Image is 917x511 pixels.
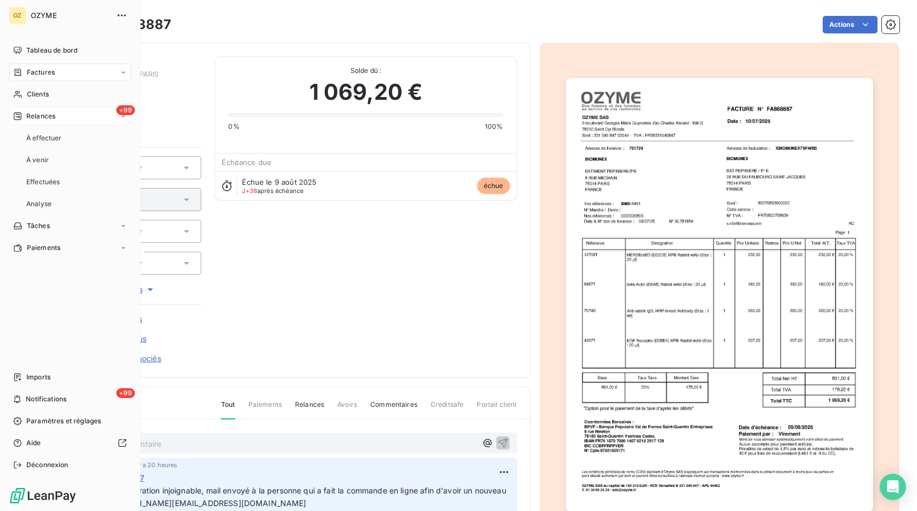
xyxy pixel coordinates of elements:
span: À effectuer [26,133,62,143]
span: Clients [27,89,49,99]
span: Aide [26,438,41,448]
span: J+38 [242,187,257,195]
span: 0% [228,122,239,132]
span: Paiements [27,243,60,253]
span: RO: Contact facturation injoignable, mail envoyé à la personne qui a fait la commande en ligne af... [73,486,508,508]
a: Aide [9,434,131,452]
span: Avoirs [337,400,357,418]
img: Logo LeanPay [9,487,77,504]
span: Imports [26,372,50,382]
span: Paiements [248,400,282,418]
div: Open Intercom Messenger [880,474,906,500]
span: Notifications [26,394,66,404]
span: +99 [116,388,135,398]
div: OZ [9,7,26,24]
span: Effectuées [26,177,60,187]
span: Solde dû : [228,66,503,76]
span: échue [477,178,510,194]
span: Échue le 9 août 2025 [242,178,316,186]
span: Tableau de bord [26,46,77,55]
span: il y a 20 heures [132,462,177,468]
span: 100% [485,122,503,132]
span: Creditsafe [431,400,464,418]
span: XBIOMUNEX75PARIS [86,70,201,78]
span: +99 [116,105,135,115]
span: Factures [27,67,55,77]
span: À venir [26,155,49,165]
span: Tâches [27,221,50,231]
span: Relances [26,111,55,121]
span: Échéance due [222,158,271,167]
span: après échéance [242,188,303,194]
span: Analyse [26,199,52,209]
span: 1 069,20 € [309,76,423,109]
span: Déconnexion [26,460,69,470]
span: Portail client [477,400,517,418]
span: Tout [221,400,235,419]
span: Paramètres et réglages [26,416,101,426]
span: Relances [295,400,324,418]
span: Commentaires [370,400,417,418]
span: OZYME [31,11,110,20]
button: Actions [823,16,878,33]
